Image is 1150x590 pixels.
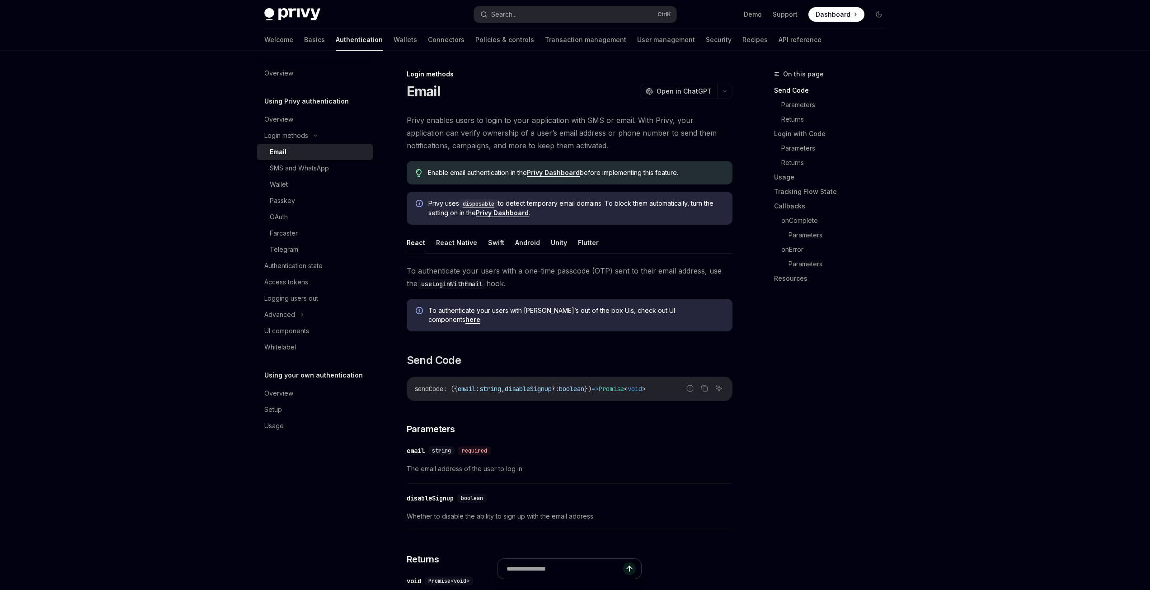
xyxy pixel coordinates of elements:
[257,339,373,355] a: Whitelabel
[264,29,293,51] a: Welcome
[264,8,320,21] img: dark logo
[781,141,893,156] a: Parameters
[257,65,373,81] a: Overview
[501,385,505,393] span: ,
[744,10,762,19] a: Demo
[270,228,298,239] div: Farcaster
[407,353,461,368] span: Send Code
[774,271,893,286] a: Resources
[578,232,599,253] button: Flutter
[465,316,480,324] a: here
[599,385,624,393] span: Promise
[428,29,465,51] a: Connectors
[257,241,373,258] a: Telegram
[264,114,293,125] div: Overview
[418,279,486,289] code: useLoginWithEmail
[264,388,293,399] div: Overview
[264,277,308,288] div: Access tokens
[684,382,696,394] button: Report incorrect code
[491,9,516,20] div: Search...
[623,562,636,575] button: Send message
[416,169,422,177] svg: Tip
[559,385,584,393] span: boolean
[779,29,821,51] a: API reference
[394,29,417,51] a: Wallets
[458,385,476,393] span: email
[264,96,349,107] h5: Using Privy authentication
[774,184,893,199] a: Tracking Flow State
[461,495,483,502] span: boolean
[816,10,850,19] span: Dashboard
[257,323,373,339] a: UI components
[407,553,439,566] span: Returns
[657,11,671,18] span: Ctrl K
[414,385,443,393] span: sendCode
[781,242,893,257] a: onError
[264,420,284,431] div: Usage
[713,382,725,394] button: Ask AI
[774,127,893,141] a: Login with Code
[781,213,893,228] a: onComplete
[270,146,286,157] div: Email
[552,385,559,393] span: ?:
[257,160,373,176] a: SMS and WhatsApp
[407,83,440,99] h1: Email
[257,258,373,274] a: Authentication state
[257,144,373,160] a: Email
[407,494,454,503] div: disableSignup
[781,156,893,170] a: Returns
[407,232,425,253] button: React
[515,232,540,253] button: Android
[270,163,329,174] div: SMS and WhatsApp
[264,293,318,304] div: Logging users out
[789,228,893,242] a: Parameters
[774,199,893,213] a: Callbacks
[474,6,676,23] button: Search...CtrlK
[257,193,373,209] a: Passkey
[416,307,425,316] svg: Info
[657,87,712,96] span: Open in ChatGPT
[781,112,893,127] a: Returns
[488,232,504,253] button: Swift
[640,84,717,99] button: Open in ChatGPT
[428,199,723,217] span: Privy uses to detect temporary email domains. To block them automatically, turn the setting on in...
[264,260,323,271] div: Authentication state
[264,370,363,381] h5: Using your own authentication
[591,385,599,393] span: =>
[783,69,824,80] span: On this page
[257,176,373,193] a: Wallet
[257,401,373,418] a: Setup
[257,418,373,434] a: Usage
[416,200,425,209] svg: Info
[257,225,373,241] a: Farcaster
[742,29,768,51] a: Recipes
[264,130,308,141] div: Login methods
[257,274,373,290] a: Access tokens
[407,463,732,474] span: The email address of the user to log in.
[443,385,458,393] span: : ({
[436,232,477,253] button: React Native
[407,446,425,455] div: email
[637,29,695,51] a: User management
[475,29,534,51] a: Policies & controls
[304,29,325,51] a: Basics
[584,385,591,393] span: })
[432,447,451,454] span: string
[706,29,732,51] a: Security
[270,179,288,190] div: Wallet
[407,114,732,152] span: Privy enables users to login to your application with SMS or email. With Privy, your application ...
[257,209,373,225] a: OAuth
[699,382,710,394] button: Copy the contents from the code block
[476,385,479,393] span: :
[789,257,893,271] a: Parameters
[407,70,732,79] div: Login methods
[270,212,288,222] div: OAuth
[407,511,732,522] span: Whether to disable the ability to sign up with the email address.
[505,385,552,393] span: disableSignup
[407,264,732,290] span: To authenticate your users with a one-time passcode (OTP) sent to their email address, use the hook.
[773,10,798,19] a: Support
[459,199,498,207] a: disposable
[551,232,567,253] button: Unity
[774,170,893,184] a: Usage
[781,98,893,112] a: Parameters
